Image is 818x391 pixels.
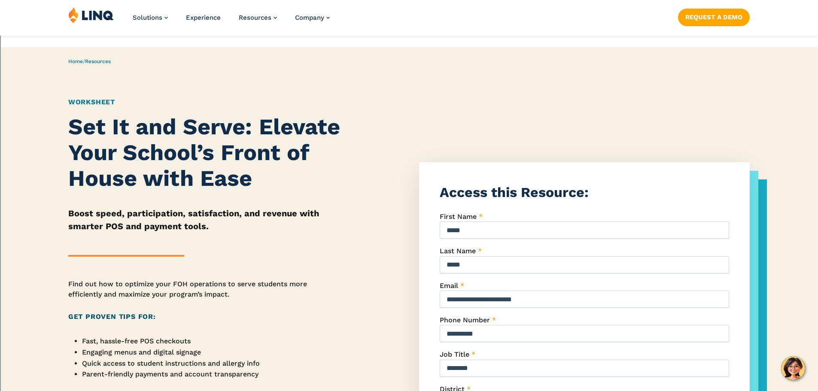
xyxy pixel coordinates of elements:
[68,7,114,23] img: LINQ | K‑12 Software
[295,14,330,21] a: Company
[239,14,277,21] a: Resources
[133,14,168,21] a: Solutions
[295,14,324,21] span: Company
[678,7,750,26] nav: Button Navigation
[678,9,750,26] a: Request a Demo
[133,7,330,35] nav: Primary Navigation
[186,14,221,21] a: Experience
[133,14,162,21] span: Solutions
[781,356,805,380] button: Hello, have a question? Let’s chat.
[239,14,271,21] span: Resources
